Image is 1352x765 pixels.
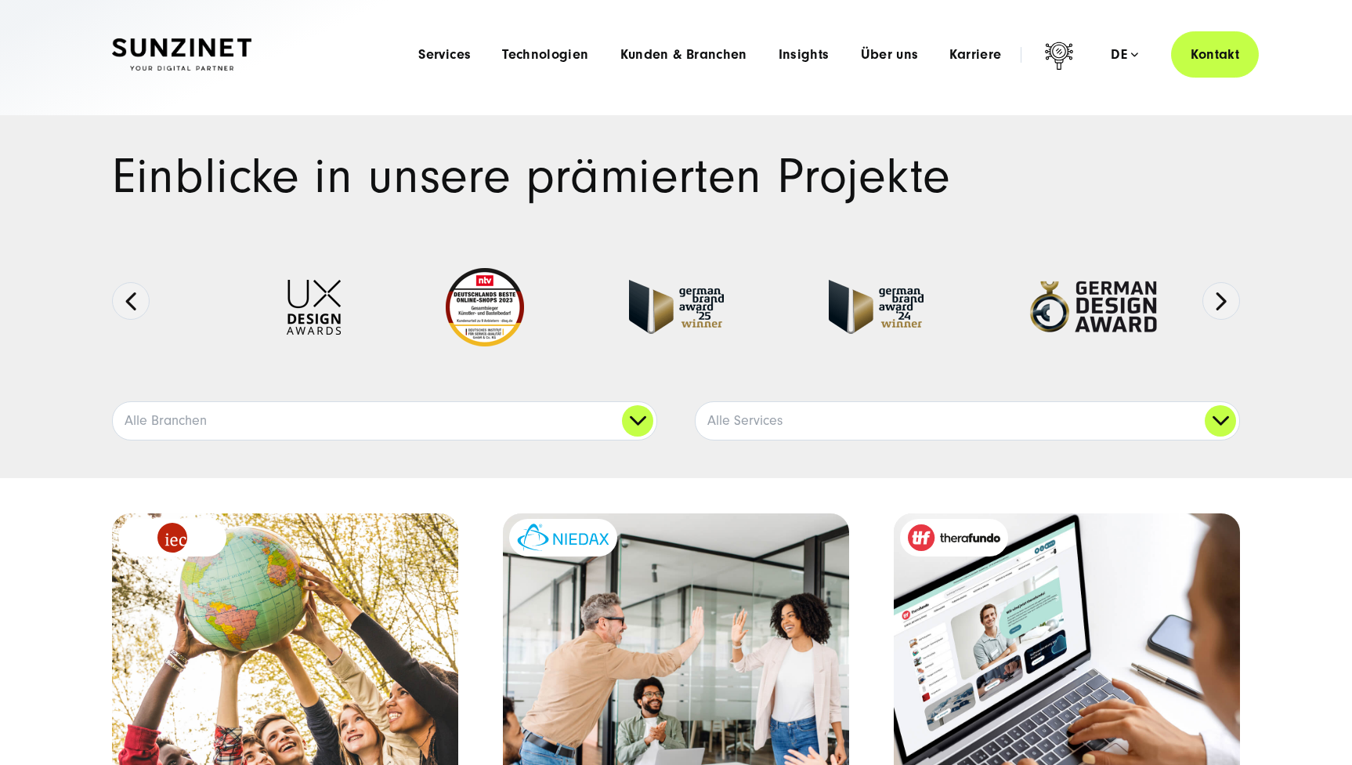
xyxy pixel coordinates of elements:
[829,280,924,334] img: German-Brand-Award - fullservice digital agentur SUNZINET
[113,402,656,440] a: Alle Branchen
[112,153,1240,201] h1: Einblicke in unsere prämierten Projekte
[779,47,830,63] a: Insights
[112,282,150,320] button: Previous
[1028,280,1158,334] img: German-Design-Award - fullservice digital agentur SUNZINET
[418,47,471,63] a: Services
[861,47,919,63] a: Über uns
[502,47,588,63] a: Technologien
[517,524,609,551] img: niedax-logo
[446,268,524,346] img: Deutschlands beste Online Shops 2023 - boesner - Kunde - SUNZINET
[1202,282,1240,320] button: Next
[908,524,1000,551] img: therafundo_10-2024_logo_2c
[1171,31,1259,78] a: Kontakt
[620,47,747,63] a: Kunden & Branchen
[949,47,1001,63] a: Karriere
[696,402,1239,440] a: Alle Services
[112,38,251,71] img: SUNZINET Full Service Digital Agentur
[157,523,187,553] img: logo_IEC
[287,280,341,335] img: UX-Design-Awards - fullservice digital agentur SUNZINET
[1111,47,1138,63] div: de
[629,280,724,334] img: German Brand Award winner 2025 - Full Service Digital Agentur SUNZINET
